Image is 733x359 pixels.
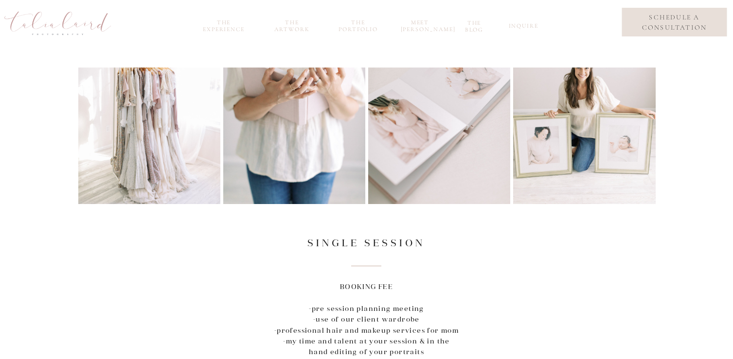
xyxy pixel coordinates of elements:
a: the blog [459,19,490,31]
a: meet [PERSON_NAME] [401,19,440,30]
a: the Artwork [269,19,316,30]
a: the portfolio [335,19,382,30]
a: schedule a consultation [629,12,719,33]
a: the experience [198,19,250,30]
h2: single session [305,237,428,247]
a: inquire [509,22,536,34]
